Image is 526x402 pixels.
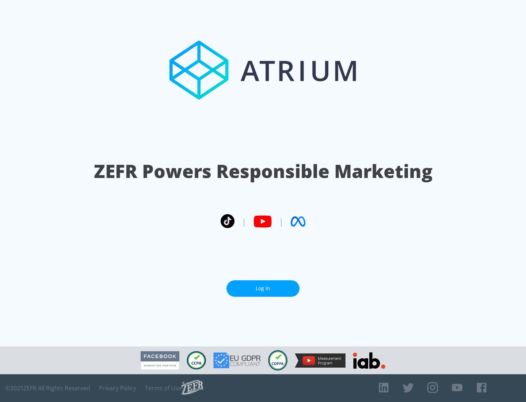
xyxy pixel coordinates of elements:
a: Log In [226,280,300,297]
span: | [279,216,283,227]
img: COPPA Compliant [268,350,287,371]
img: CCPA Compliant [187,351,206,369]
h1: ZEFR Powers Responsible Marketing [94,159,432,184]
a: Terms of Use [145,384,182,392]
img: GDPR Compliant [213,352,261,368]
span: © 2025 ZEFR All Rights Reserved [5,384,90,392]
img: YouTube Measurement Program [295,353,346,368]
img: Facebook Marketing Partner [141,351,179,370]
a: Privacy Policy [99,384,136,392]
span: | [242,216,246,227]
img: IAB [353,352,385,369]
